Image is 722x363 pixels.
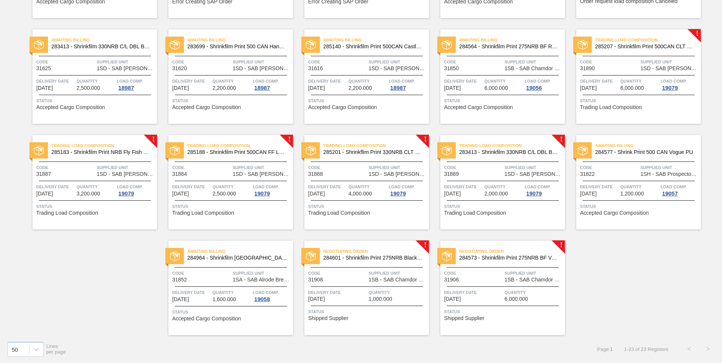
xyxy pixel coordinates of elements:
[293,29,429,124] a: statusAwaiting Billing285140 - Shrinkfilm Print 500CAN Castle Lager ChaCode31616Supplied Unit1SD ...
[389,77,415,85] span: Load Comp.
[525,191,543,197] div: 19079
[172,289,211,296] span: Delivery Date
[172,277,187,283] span: 31852
[77,85,100,91] span: 2,500.000
[170,146,180,155] img: status
[369,296,392,302] span: 1,000.000
[620,191,644,197] span: 1,200.000
[444,97,563,105] span: Status
[213,77,251,85] span: Quantity
[369,66,427,71] span: 1SD - SAB Rosslyn Brewery
[97,171,155,177] span: 1SD - SAB Rosslyn Brewery
[172,97,291,105] span: Status
[233,164,291,171] span: Supplied Unit
[660,183,699,197] a: Load Comp.19057
[233,277,291,283] span: 1SA - SAB Alrode Brewery
[444,58,503,66] span: Code
[172,297,189,302] span: 09/22/2025
[36,58,95,66] span: Code
[233,171,291,177] span: 1SD - SAB Rosslyn Brewery
[170,251,180,261] img: status
[595,44,695,49] span: 285207 - Shrinkfilm Print 500CAN CLT PU 25
[580,58,639,66] span: Code
[597,346,613,352] span: Page : 1
[308,171,323,177] span: 31888
[624,346,668,352] span: 1 - 23 of 23 Registers
[308,66,323,71] span: 31616
[525,183,551,191] span: Load Comp.
[187,44,287,49] span: 283699 - Shrinkfilm Print 500 CAN Hansa Reborn2
[117,77,155,91] a: Load Comp.18987
[504,277,563,283] span: 1SB - SAB Chamdor Brewery
[323,142,429,149] span: Trading Load Composition
[117,85,136,91] div: 18987
[172,269,231,277] span: Code
[580,77,619,85] span: Delivery Date
[595,36,701,44] span: Trading Load Composition
[525,183,563,197] a: Load Comp.19079
[429,29,565,124] a: statusAwaiting Billing284564 - Shrinkfilm Print 275NRB BF Ruby PUCode31850Supplied Unit1SB - SAB ...
[444,171,459,177] span: 31889
[77,183,115,191] span: Quantity
[172,308,291,316] span: Status
[323,36,429,44] span: Awaiting Billing
[369,171,427,177] span: 1SD - SAB Rosslyn Brewery
[565,29,701,124] a: !statusTrading Load Composition285207 - Shrinkfilm Print 500CAN CLT PU 25Code31890Supplied Unit1S...
[580,85,597,91] span: 09/20/2025
[36,105,105,110] span: Accepted Cargo Composition
[172,210,234,216] span: Trading Load Composition
[595,142,701,149] span: Awaiting Billing
[504,296,528,302] span: 6,000.000
[12,346,18,352] div: 50
[157,135,293,229] a: !statusTrading Load Composition285188 - Shrinkfilm Print 500CAN FF Lemon PUCode31884Supplied Unit...
[444,183,483,191] span: Delivery Date
[484,183,523,191] span: Quantity
[580,183,619,191] span: Delivery Date
[97,164,155,171] span: Supplied Unit
[46,343,66,355] span: Lines per page
[213,191,236,197] span: 2,500.000
[253,77,291,91] a: Load Comp.18987
[253,85,272,91] div: 18987
[157,29,293,124] a: statusAwaiting Billing283699 - Shrinkfilm Print 500 CAN Hansa Reborn2Code31620Supplied Unit1SD - ...
[620,77,659,85] span: Quantity
[308,277,323,283] span: 31908
[97,66,155,71] span: 1SD - SAB Rosslyn Brewery
[117,183,143,191] span: Load Comp.
[444,105,513,110] span: Accepted Cargo Composition
[389,191,407,197] div: 19079
[36,203,155,210] span: Status
[36,191,53,197] span: 09/21/2025
[308,308,427,315] span: Status
[369,277,427,283] span: 1SB - SAB Chamdor Brewery
[504,164,563,171] span: Supplied Unit
[459,248,565,255] span: Negotiating Order
[444,203,563,210] span: Status
[172,316,241,321] span: Accepted Cargo Composition
[369,164,427,171] span: Supplied Unit
[620,85,644,91] span: 6,000.000
[699,340,717,358] button: >
[172,203,291,210] span: Status
[349,77,387,85] span: Quantity
[459,255,559,261] span: 284573 - Shrinkfilm Print 275NRB BF Vogue PU
[36,171,51,177] span: 31887
[323,248,429,255] span: Negotiating Order
[172,105,241,110] span: Accepted Cargo Composition
[389,77,427,91] a: Load Comp.18987
[580,97,699,105] span: Status
[308,77,347,85] span: Delivery Date
[308,296,325,302] span: 09/22/2025
[504,58,563,66] span: Supplied Unit
[187,255,287,261] span: 284964 - Shrinkfilm 330NRB Castle (Hogwarts)
[172,183,211,191] span: Delivery Date
[253,77,279,85] span: Load Comp.
[660,77,699,91] a: Load Comp.19079
[117,183,155,197] a: Load Comp.19079
[36,85,53,91] span: 09/14/2025
[117,77,143,85] span: Load Comp.
[253,296,272,302] div: 19058
[253,289,291,302] a: Load Comp.19058
[308,183,347,191] span: Delivery Date
[444,296,461,302] span: 09/24/2025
